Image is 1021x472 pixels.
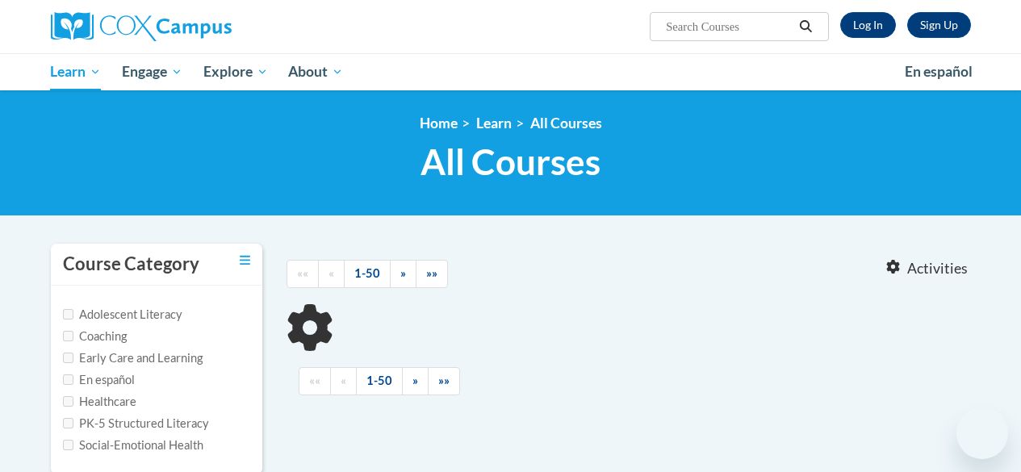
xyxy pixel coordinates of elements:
label: Adolescent Literacy [63,306,182,324]
a: End [428,367,460,395]
a: Next [402,367,429,395]
input: Checkbox for Options [63,396,73,407]
a: End [416,260,448,288]
span: «« [309,374,320,387]
a: Engage [111,53,193,90]
button: Search [793,17,818,36]
a: Learn [40,53,112,90]
input: Checkbox for Options [63,309,73,320]
input: Checkbox for Options [63,331,73,341]
a: All Courses [530,115,602,132]
a: 1-50 [356,367,403,395]
input: Checkbox for Options [63,353,73,363]
label: Social-Emotional Health [63,436,203,454]
span: »» [426,266,437,280]
span: « [341,374,346,387]
span: «« [297,266,308,280]
span: All Courses [421,140,600,183]
a: 1-50 [344,260,391,288]
a: Log In [840,12,896,38]
a: About [278,53,354,90]
h3: Course Category [63,252,199,277]
img: Cox Campus [51,12,232,41]
span: About [288,62,343,81]
span: » [400,266,406,280]
span: Engage [122,62,182,81]
input: Checkbox for Options [63,418,73,428]
a: Begining [299,367,331,395]
a: En español [894,55,983,89]
iframe: Button to launch messaging window [956,407,1008,459]
label: PK-5 Structured Literacy [63,415,209,432]
label: Healthcare [63,393,136,411]
a: Register [907,12,971,38]
label: Coaching [63,328,127,345]
a: Home [420,115,458,132]
span: » [412,374,418,387]
span: « [328,266,334,280]
input: Checkbox for Options [63,374,73,385]
a: Cox Campus [51,12,341,41]
a: Explore [193,53,278,90]
a: Learn [476,115,512,132]
span: En español [905,63,973,80]
span: Explore [203,62,268,81]
a: Next [390,260,416,288]
input: Checkbox for Options [63,440,73,450]
a: Previous [318,260,345,288]
span: »» [438,374,450,387]
span: Activities [907,260,968,278]
label: En español [63,371,135,389]
a: Begining [287,260,319,288]
a: Previous [330,367,357,395]
div: Main menu [39,53,983,90]
a: Toggle collapse [240,252,250,269]
input: Search Courses [664,17,793,36]
label: Early Care and Learning [63,349,203,367]
span: Learn [50,62,101,81]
